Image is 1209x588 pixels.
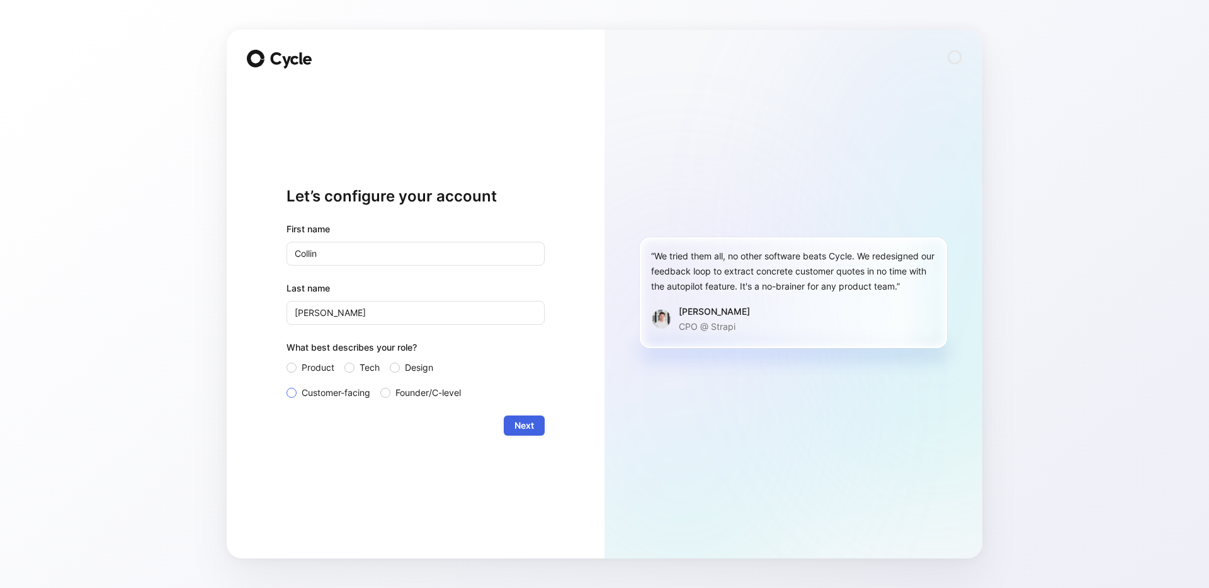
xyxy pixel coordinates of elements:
[287,186,545,206] h1: Let’s configure your account
[287,222,545,237] div: First name
[514,418,534,433] span: Next
[405,360,433,375] span: Design
[287,242,545,266] input: John
[360,360,380,375] span: Tech
[287,340,545,360] div: What best describes your role?
[395,385,461,400] span: Founder/C-level
[504,416,545,436] button: Next
[287,301,545,325] input: Doe
[302,385,370,400] span: Customer-facing
[679,304,750,319] div: [PERSON_NAME]
[287,281,545,296] label: Last name
[302,360,334,375] span: Product
[651,249,936,294] div: “We tried them all, no other software beats Cycle. We redesigned our feedback loop to extract con...
[679,319,750,334] p: CPO @ Strapi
